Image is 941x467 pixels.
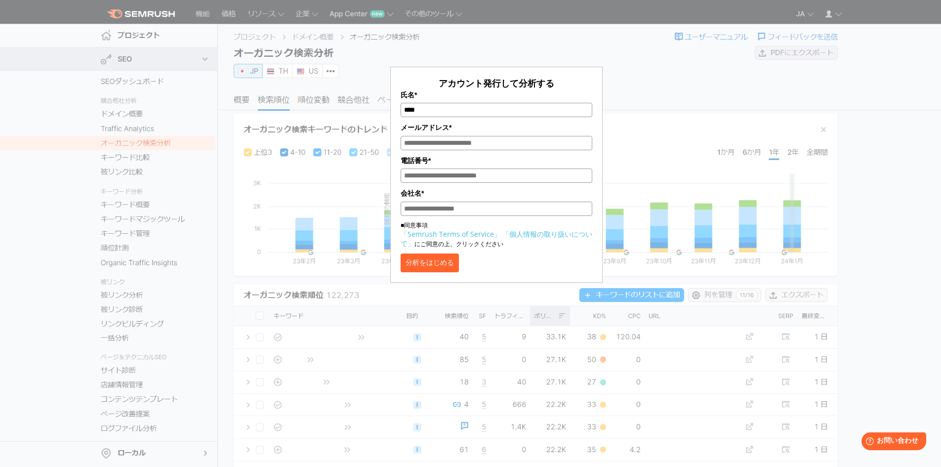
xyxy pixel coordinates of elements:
[401,229,592,248] a: 「個人情報の取り扱いについて」
[401,122,592,133] label: メールアドレス*
[401,229,501,239] a: 「Semrush Terms of Service」
[401,155,592,166] label: 電話番号*
[401,254,459,272] button: 分析をはじめる
[853,428,930,456] iframe: Help widget launcher
[439,77,554,89] span: アカウント発行して分析する
[401,221,592,249] p: ■同意事項 にご同意の上、クリックください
